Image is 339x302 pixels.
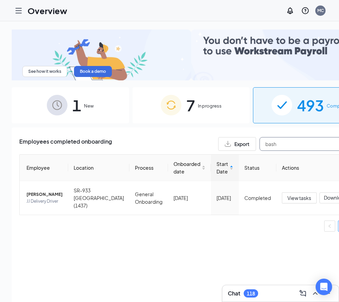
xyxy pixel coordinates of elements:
[19,137,112,151] span: Employees completed onboarding
[168,155,211,181] th: Onboarded date
[173,194,205,202] div: [DATE]
[14,7,23,15] svg: Hamburger
[244,194,271,202] div: Completed
[228,290,240,297] h3: Chat
[74,66,112,77] button: Book a demo
[247,291,255,297] div: 118
[316,279,332,295] div: Open Intercom Messenger
[324,221,335,232] li: Previous Page
[27,198,63,205] span: JJ Delivery Driver
[234,142,250,146] span: Export
[317,8,324,13] div: MC
[22,66,67,77] button: See how it works
[299,289,307,298] svg: ComposeMessage
[239,155,276,181] th: Status
[328,224,332,228] span: left
[84,102,94,109] span: New
[297,93,324,117] span: 493
[218,137,256,151] button: Export
[311,289,319,298] svg: ChevronUp
[286,7,294,15] svg: Notifications
[216,160,228,175] span: Start Date
[129,155,168,181] th: Process
[129,181,168,215] td: General Onboarding
[198,102,222,109] span: In progress
[28,5,67,16] h1: Overview
[68,181,129,215] td: SR-933 [GEOGRAPHIC_DATA] (1437)
[282,192,317,203] button: View tasks
[297,288,308,299] button: ComposeMessage
[186,93,195,117] span: 7
[287,194,311,202] span: View tasks
[173,160,200,175] span: Onboarded date
[301,7,309,15] svg: QuestionInfo
[310,288,321,299] button: ChevronUp
[27,191,63,198] span: [PERSON_NAME]
[72,93,81,117] span: 1
[324,221,335,232] button: left
[20,155,68,181] th: Employee
[68,155,129,181] th: Location
[216,194,233,202] div: [DATE]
